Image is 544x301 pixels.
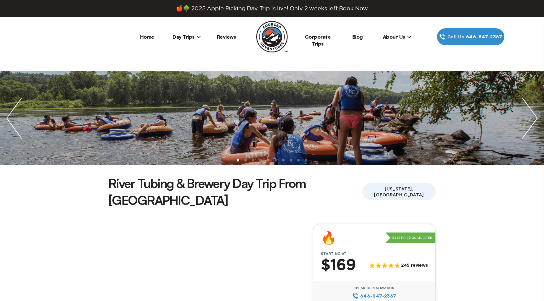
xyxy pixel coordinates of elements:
span: 🍎🌳 2025 Apple Picking Day Trip is live! Only 2 weeks left. [176,5,368,12]
span: Call Us [445,33,466,40]
div: 🔥 [321,232,337,244]
span: Day Trips [173,34,201,40]
a: 646‍-847‍-2367 [352,293,396,299]
li: slide item 9 [297,159,300,161]
li: slide item 1 [237,159,239,161]
span: Starting at [313,252,354,256]
h2: $169 [321,257,356,274]
li: slide item 7 [282,159,285,161]
span: 646‍-847‍-2367 [466,33,502,40]
a: Call Us646‍-847‍-2367 [437,28,504,45]
span: 646‍-847‍-2367 [360,293,396,299]
li: slide item 2 [244,159,247,161]
li: slide item 6 [275,159,277,161]
p: Best Price Guarantee [385,233,435,243]
span: Speak to Reservation [354,286,394,290]
a: Reviews [217,34,236,40]
a: Blog [352,34,363,40]
li: slide item 10 [305,159,307,161]
li: slide item 8 [290,159,292,161]
span: About Us [383,34,411,40]
a: Corporate Trips [305,34,331,47]
li: slide item 4 [259,159,262,161]
h1: River Tubing & Brewery Day Trip From [GEOGRAPHIC_DATA] [108,175,362,209]
li: slide item 3 [252,159,254,161]
li: slide item 5 [267,159,269,161]
span: 245 reviews [401,263,428,268]
img: next slide / item [516,71,544,165]
a: Home [140,34,154,40]
span: Book Now [339,5,368,11]
span: [US_STATE], [GEOGRAPHIC_DATA] [362,183,436,200]
img: Sourced Adventures company logo [256,21,288,52]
